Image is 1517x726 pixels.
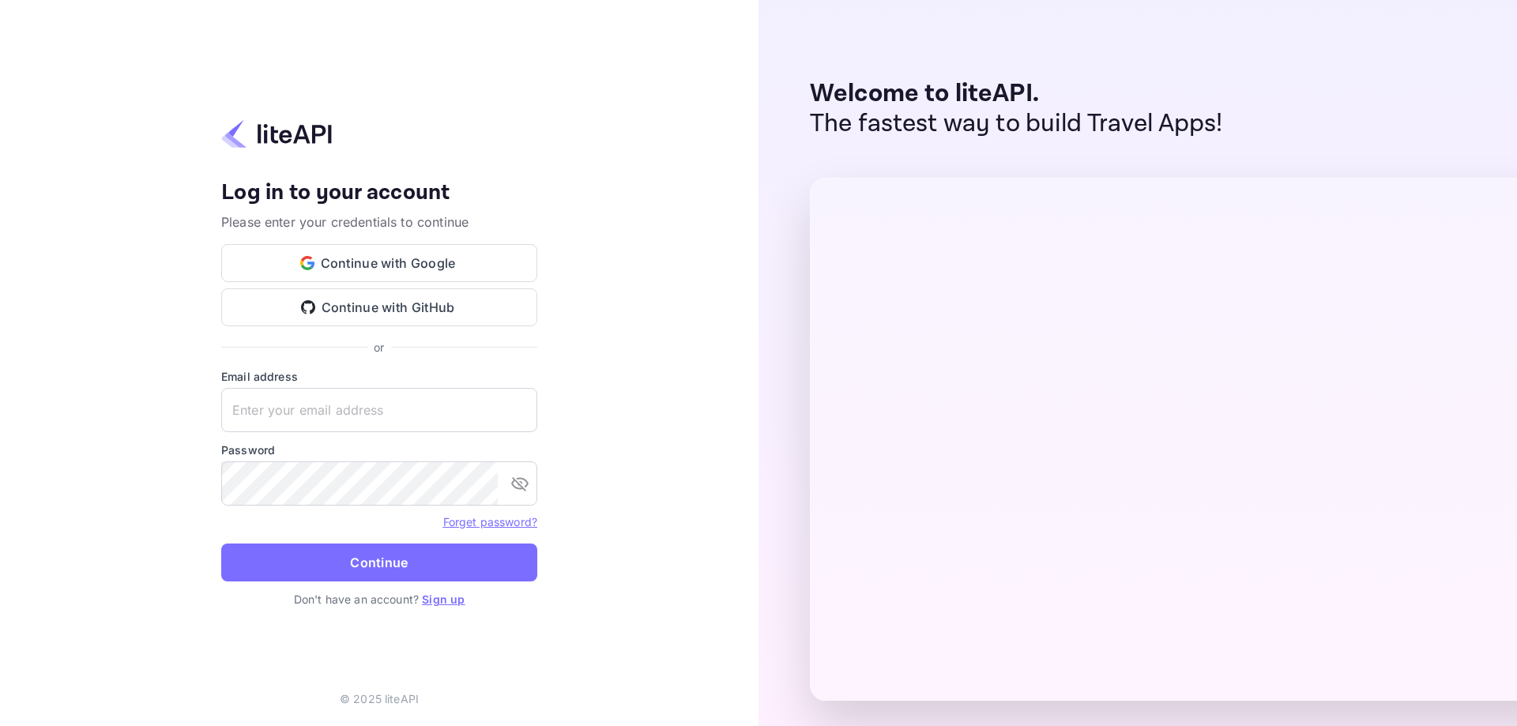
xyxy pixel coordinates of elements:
button: toggle password visibility [504,468,536,499]
p: or [374,339,384,355]
button: Continue with Google [221,244,537,282]
a: Sign up [422,592,465,606]
a: Forget password? [443,515,537,529]
a: Forget password? [443,513,537,529]
p: Welcome to liteAPI. [810,79,1223,109]
input: Enter your email address [221,388,537,432]
img: liteapi [221,118,332,149]
label: Email address [221,368,537,385]
button: Continue [221,544,537,581]
p: The fastest way to build Travel Apps! [810,109,1223,139]
p: Please enter your credentials to continue [221,213,537,231]
p: © 2025 liteAPI [340,690,419,707]
label: Password [221,442,537,458]
h4: Log in to your account [221,179,537,207]
p: Don't have an account? [221,591,537,608]
button: Continue with GitHub [221,288,537,326]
